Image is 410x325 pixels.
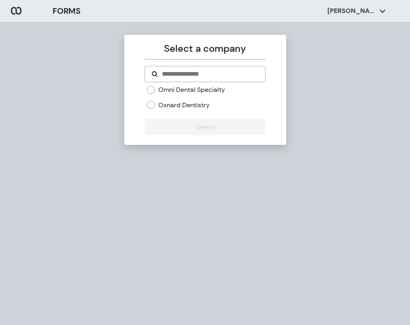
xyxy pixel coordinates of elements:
button: Select [144,119,266,135]
input: Search [161,69,259,79]
label: Omni Dental Specialty [158,85,225,94]
p: Select a company [144,41,266,56]
p: [PERSON_NAME] [327,6,376,15]
label: Oxnard Dentistry [158,101,210,110]
h3: FORMS [53,5,81,17]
